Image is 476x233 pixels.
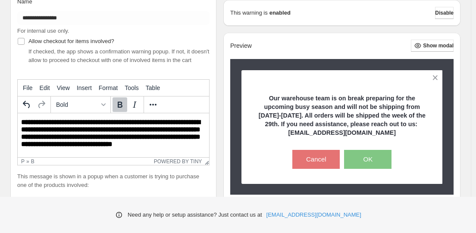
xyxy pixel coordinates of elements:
span: Show modal [423,42,454,49]
div: » [26,158,29,165]
span: For internal use only. [17,28,69,34]
span: Allow checkout for items involved? [28,38,114,44]
a: Powered by Tiny [154,158,202,165]
div: p [21,158,25,165]
strong: enabled [269,9,291,17]
strong: Our warehouse team is on break preparing for the upcoming busy season and will not be shipping fr... [259,95,426,136]
p: This message is shown in a popup when a customer is trying to purchase one of the products involved: [17,172,210,190]
span: Insert [77,84,92,91]
span: Format [99,84,118,91]
button: Italic [127,97,142,112]
span: Edit [40,84,50,91]
iframe: Rich Text Area [18,113,209,157]
a: [EMAIL_ADDRESS][DOMAIN_NAME] [266,211,361,219]
button: Bold [113,97,127,112]
button: Disable [435,7,454,19]
button: OK [344,150,391,169]
span: If checked, the app shows a confirmation warning popup. If not, it doesn't allow to proceed to ch... [28,48,209,63]
button: Redo [34,97,49,112]
button: Cancel [292,150,340,169]
li: {{product.title}} [34,196,210,205]
p: This warning is [230,9,268,17]
div: b [31,158,34,165]
div: Resize [202,158,209,165]
button: Show modal [411,40,454,52]
span: File [23,84,33,91]
button: Undo [19,97,34,112]
span: Tools [125,84,139,91]
span: View [57,84,70,91]
span: Bold [56,101,98,108]
button: More... [146,97,160,112]
span: Table [146,84,160,91]
span: Disable [435,9,454,16]
button: Formats [53,97,109,112]
h2: Preview [230,42,252,50]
